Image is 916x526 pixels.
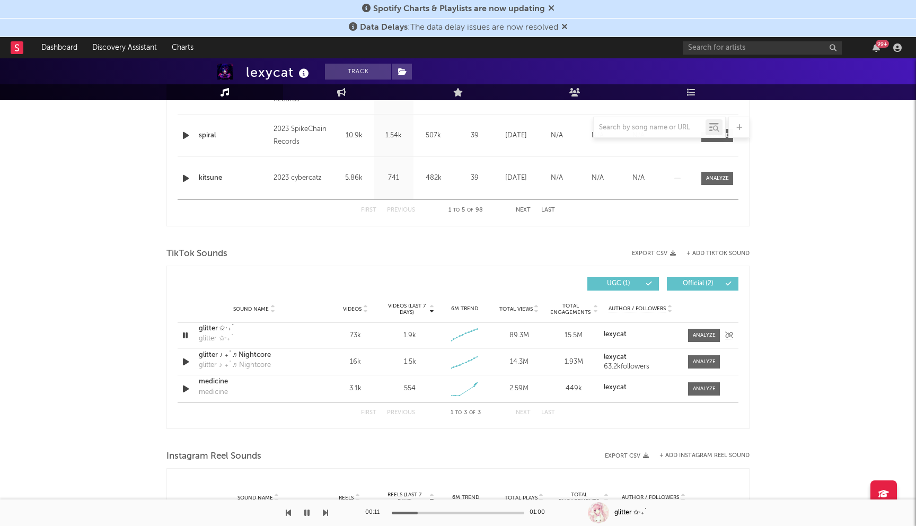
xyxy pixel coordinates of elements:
[873,43,880,52] button: 99+
[495,383,544,394] div: 2.59M
[516,207,531,213] button: Next
[498,173,534,183] div: [DATE]
[683,41,842,55] input: Search for artists
[274,172,331,185] div: 2023 cybercatz
[166,248,227,260] span: TikTok Sounds
[604,384,677,391] a: lexycat
[404,357,416,367] div: 1.5k
[199,323,310,334] a: glitter ✩‧₊˚
[495,357,544,367] div: 14.3M
[34,37,85,58] a: Dashboard
[199,360,271,371] div: glitter ♪ ₊˚♬ Nightcore
[609,305,666,312] span: Author / Followers
[605,453,649,459] button: Export CSV
[199,376,310,387] a: medicine
[495,330,544,341] div: 89.3M
[325,64,391,80] button: Track
[246,64,312,81] div: lexycat
[594,124,706,132] input: Search by song name or URL
[331,357,380,367] div: 16k
[505,495,538,501] span: Total Plays
[436,407,495,419] div: 1 3 3
[199,350,310,361] a: glitter ♪ ₊˚♬ Nightcore
[331,383,380,394] div: 3.1k
[530,506,551,519] div: 01:00
[439,494,492,502] div: 6M Trend
[404,383,416,394] div: 554
[604,331,627,338] strong: lexycat
[469,410,475,415] span: of
[632,250,676,257] button: Export CSV
[455,410,462,415] span: to
[416,173,451,183] div: 482k
[676,251,750,257] button: + Add TikTok Sound
[361,207,376,213] button: First
[237,495,273,501] span: Sound Name
[614,508,647,518] div: glitter ✩‧₊˚
[85,37,164,58] a: Discovery Assistant
[549,383,598,394] div: 449k
[604,354,677,361] a: lexycat
[440,305,489,313] div: 6M Trend
[339,495,354,501] span: Reels
[667,277,738,291] button: Official(2)
[649,453,750,459] div: + Add Instagram Reel Sound
[587,277,659,291] button: UGC(1)
[594,280,643,287] span: UGC ( 1 )
[199,387,228,398] div: medicine
[164,37,201,58] a: Charts
[361,410,376,416] button: First
[365,506,386,519] div: 00:11
[403,330,416,341] div: 1.9k
[556,492,603,504] span: Total Engagements
[659,453,750,459] button: + Add Instagram Reel Sound
[549,303,592,315] span: Total Engagements
[387,410,415,416] button: Previous
[604,331,677,338] a: lexycat
[621,173,656,183] div: N/A
[199,334,234,344] div: glitter ✩‧₊˚
[549,330,598,341] div: 15.5M
[343,306,362,312] span: Videos
[199,173,268,183] a: kitsune
[876,40,889,48] div: 99 +
[467,208,473,213] span: of
[674,280,723,287] span: Official ( 2 )
[622,494,679,501] span: Author / Followers
[166,450,261,463] span: Instagram Reel Sounds
[548,5,554,13] span: Dismiss
[541,207,555,213] button: Last
[436,204,495,217] div: 1 5 98
[604,354,627,361] strong: lexycat
[604,363,677,371] div: 63.2k followers
[381,492,428,504] span: Reels (last 7 days)
[686,251,750,257] button: + Add TikTok Sound
[385,303,428,315] span: Videos (last 7 days)
[539,173,575,183] div: N/A
[360,23,558,32] span: : The data delay issues are now resolved
[376,173,411,183] div: 741
[604,384,627,391] strong: lexycat
[549,357,598,367] div: 1.93M
[387,207,415,213] button: Previous
[453,208,460,213] span: to
[580,173,615,183] div: N/A
[541,410,555,416] button: Last
[561,23,568,32] span: Dismiss
[331,330,380,341] div: 73k
[233,306,269,312] span: Sound Name
[337,173,371,183] div: 5.86k
[456,173,493,183] div: 39
[360,23,408,32] span: Data Delays
[516,410,531,416] button: Next
[499,306,533,312] span: Total Views
[373,5,545,13] span: Spotify Charts & Playlists are now updating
